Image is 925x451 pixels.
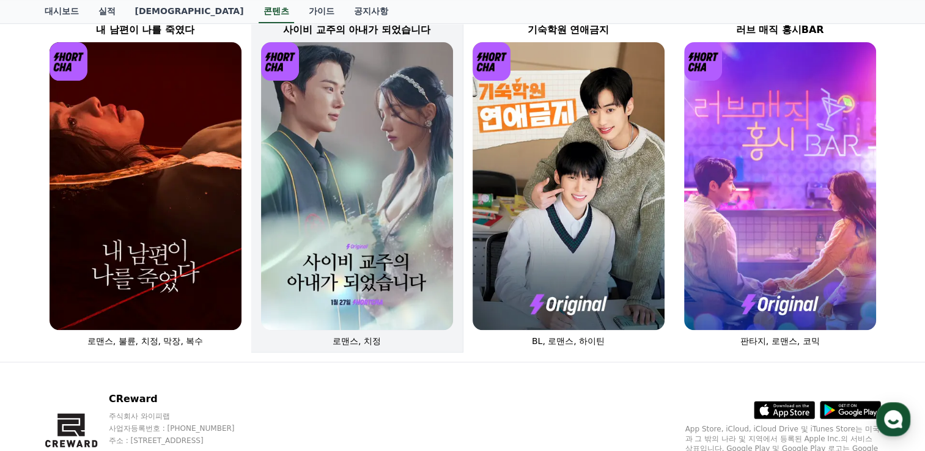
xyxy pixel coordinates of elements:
[81,350,158,380] a: 대화
[684,42,876,330] img: 러브 매직 홍시BAR
[109,392,258,406] p: CReward
[40,23,251,37] h2: 내 남편이 나를 죽였다
[740,336,820,346] span: 판타지, 로맨스, 코믹
[473,42,511,81] img: [object Object] Logo
[39,368,46,378] span: 홈
[674,1,886,357] a: [숏챠 오리지널] 러브 매직 홍시BAR 러브 매직 홍시BAR [object Object] Logo 판타지, 로맨스, 코믹
[109,411,258,421] p: 주식회사 와이피랩
[532,336,605,346] span: BL, 로맨스, 하이틴
[109,424,258,433] p: 사업자등록번호 : [PHONE_NUMBER]
[684,42,723,81] img: [object Object] Logo
[109,436,258,446] p: 주소 : [STREET_ADDRESS]
[4,350,81,380] a: 홈
[40,1,251,357] a: [숏챠 오리지널] 내 남편이 나를 죽였다 내 남편이 나를 죽였다 [object Object] Logo 로맨스, 불륜, 치정, 막장, 복수
[158,350,235,380] a: 설정
[261,42,300,81] img: [object Object] Logo
[251,1,463,357] a: [숏챠 오리지널] 사이비 교주의 아내가 되었습니다 사이비 교주의 아내가 되었습니다 [object Object] Logo 로맨스, 치정
[112,369,127,378] span: 대화
[473,42,665,330] img: 기숙학원 연애금지
[50,42,241,330] img: 내 남편이 나를 죽였다
[50,42,88,81] img: [object Object] Logo
[463,23,674,37] h2: 기숙학원 연애금지
[333,336,381,346] span: 로맨스, 치정
[261,42,453,330] img: 사이비 교주의 아내가 되었습니다
[189,368,204,378] span: 설정
[87,336,204,346] span: 로맨스, 불륜, 치정, 막장, 복수
[251,23,463,37] h2: 사이비 교주의 아내가 되었습니다
[463,1,674,357] a: [숏챠 오리지널] 기숙학원 연애금지 기숙학원 연애금지 [object Object] Logo BL, 로맨스, 하이틴
[674,23,886,37] h2: 러브 매직 홍시BAR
